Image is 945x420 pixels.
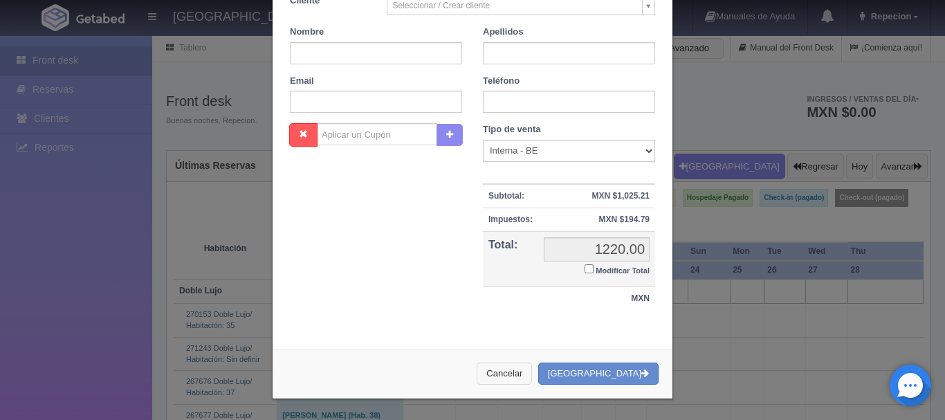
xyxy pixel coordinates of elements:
[317,123,437,145] input: Aplicar un Cupón
[290,75,314,88] label: Email
[599,214,650,224] strong: MXN $194.79
[483,184,538,208] th: Subtotal:
[483,75,520,88] label: Teléfono
[483,26,524,39] label: Apellidos
[477,363,532,385] button: Cancelar
[631,293,650,303] strong: MXN
[538,363,659,385] button: [GEOGRAPHIC_DATA]
[585,264,594,273] input: Modificar Total
[290,26,324,39] label: Nombre
[483,232,538,287] th: Total:
[596,266,650,275] small: Modificar Total
[483,208,538,232] th: Impuestos:
[592,191,650,201] strong: MXN $1,025.21
[483,123,541,136] label: Tipo de venta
